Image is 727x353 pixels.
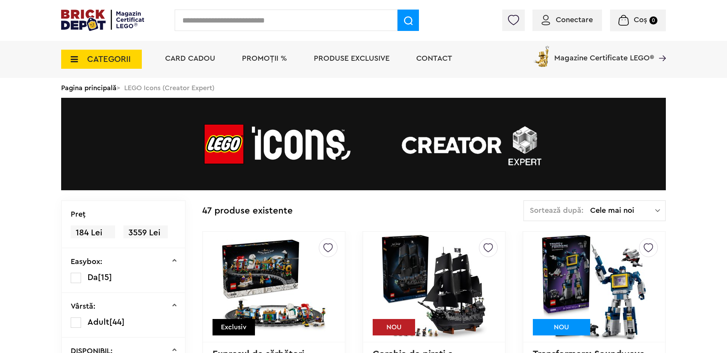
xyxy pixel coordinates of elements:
[556,16,593,24] span: Conectare
[61,98,666,190] img: LEGO Icons (Creator Expert)
[540,233,647,340] img: Transformers: Soundwave
[542,16,593,24] a: Conectare
[314,55,389,62] a: Produse exclusive
[88,318,109,326] span: Adult
[649,16,657,24] small: 0
[533,319,590,335] div: NOU
[242,55,287,62] a: PROMOȚII %
[634,16,647,24] span: Coș
[202,200,293,222] div: 47 produse existente
[530,207,584,214] span: Sortează după:
[61,84,117,91] a: Pagina principală
[71,211,86,218] p: Preţ
[165,55,215,62] a: Card Cadou
[416,55,452,62] a: Contact
[71,225,115,240] span: 184 Lei
[213,319,255,335] div: Exclusiv
[71,258,102,266] p: Easybox:
[554,44,654,62] span: Magazine Certificate LEGO®
[221,233,328,340] img: Expresul de sărbători
[654,44,666,52] a: Magazine Certificate LEGO®
[71,303,96,310] p: Vârstă:
[380,233,487,340] img: Corabia de piraţi a căpitanului Jack Sparrow
[61,78,666,98] div: > LEGO Icons (Creator Expert)
[590,207,655,214] span: Cele mai noi
[88,273,98,282] span: Da
[98,273,112,282] span: [15]
[373,319,415,335] div: NOU
[123,225,168,240] span: 3559 Lei
[87,55,131,63] span: CATEGORII
[109,318,125,326] span: [44]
